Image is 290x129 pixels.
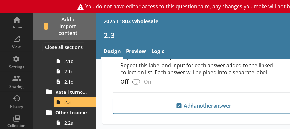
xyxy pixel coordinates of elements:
[33,13,96,40] button: Add / import content
[54,56,96,66] a: 2.1b
[44,107,96,117] a: Other Income
[43,43,85,52] button: Close all sections
[64,69,89,75] span: 2.1c
[47,36,96,87] li: Turnover2.1a2.1b2.1c2.1d
[123,45,149,59] a: Preview
[55,109,89,116] span: Other Income
[54,97,96,107] a: 2.3
[54,66,96,77] a: 2.1c
[5,84,28,89] div: Sharing
[121,78,131,85] div: Off
[64,79,89,85] span: 2.1d
[5,64,28,69] div: Settings
[104,18,158,25] div: 2025 L1803 Wholesale
[141,78,156,85] div: On
[54,77,96,87] a: 2.1d
[44,16,85,36] span: Add / import content
[55,89,89,95] span: Retail turnover
[5,25,28,30] div: Home
[64,99,89,105] span: 2.3
[121,62,290,76] p: Repeat this label and input for each answer added to the linked collection list. Each answer will...
[5,44,28,50] div: View
[121,53,290,60] label: Repeat label and input
[64,120,89,126] span: 2.2a
[64,58,89,64] span: 2.1b
[149,45,167,59] a: Logic
[5,104,28,109] div: History
[44,87,96,97] a: Retail turnover
[47,87,96,107] li: Retail turnover2.3
[101,45,123,59] a: Design
[54,117,96,128] a: 2.2a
